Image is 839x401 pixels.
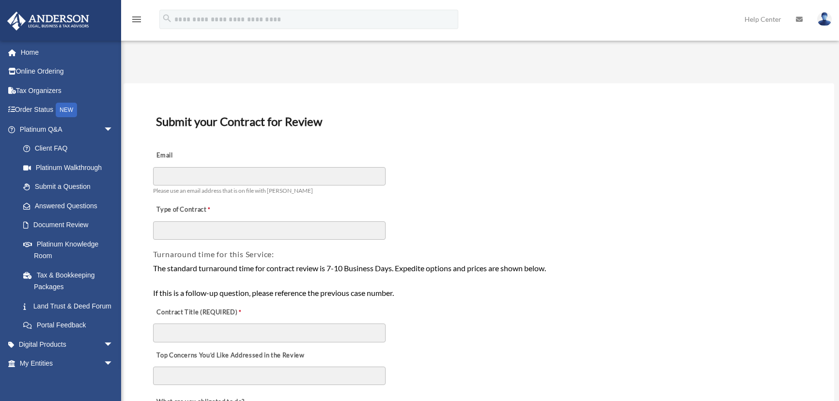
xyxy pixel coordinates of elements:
[14,158,128,177] a: Platinum Walkthrough
[7,100,128,120] a: Order StatusNEW
[4,12,92,31] img: Anderson Advisors Platinum Portal
[56,103,77,117] div: NEW
[104,354,123,374] span: arrow_drop_down
[152,111,806,132] h3: Submit your Contract for Review
[153,187,313,194] span: Please use an email address that is on file with [PERSON_NAME]
[14,296,128,316] a: Land Trust & Deed Forum
[153,349,307,362] label: Top Concerns You’d Like Addressed in the Review
[153,249,274,259] span: Turnaround time for this Service:
[14,216,123,235] a: Document Review
[104,335,123,355] span: arrow_drop_down
[7,335,128,354] a: Digital Productsarrow_drop_down
[7,81,128,100] a: Tax Organizers
[14,316,128,335] a: Portal Feedback
[153,149,250,163] label: Email
[104,120,123,139] span: arrow_drop_down
[162,13,172,24] i: search
[153,262,805,299] div: The standard turnaround time for contract review is 7-10 Business Days. Expedite options and pric...
[7,62,128,81] a: Online Ordering
[131,17,142,25] a: menu
[153,203,250,217] label: Type of Contract
[14,265,128,296] a: Tax & Bookkeeping Packages
[153,306,250,319] label: Contract Title (REQUIRED)
[14,139,128,158] a: Client FAQ
[14,196,128,216] a: Answered Questions
[7,354,128,373] a: My Entitiesarrow_drop_down
[14,177,128,197] a: Submit a Question
[14,234,128,265] a: Platinum Knowledge Room
[131,14,142,25] i: menu
[7,43,128,62] a: Home
[817,12,832,26] img: User Pic
[7,120,128,139] a: Platinum Q&Aarrow_drop_down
